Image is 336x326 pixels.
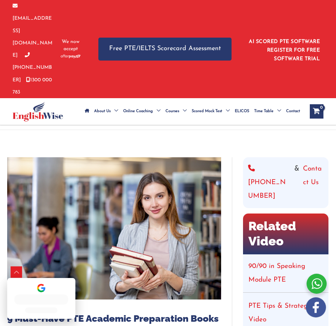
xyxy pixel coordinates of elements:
[248,162,323,203] div: &
[13,53,52,83] a: [PHONE_NUMBER]
[189,99,232,124] a: Scored Mock TestMenu Toggle
[163,99,189,124] a: CoursesMenu Toggle
[310,104,323,119] a: View Shopping Cart, empty
[274,99,281,124] span: Menu Toggle
[246,33,323,65] aside: Header Widget 1
[82,99,303,124] nav: Site Navigation: Main Menu
[13,102,63,121] img: cropped-ew-logo
[153,99,160,124] span: Menu Toggle
[123,99,153,124] span: Online Coaching
[303,162,323,203] a: Contact Us
[121,99,163,124] a: Online CoachingMenu Toggle
[61,38,80,53] span: We now accept
[235,99,249,124] span: ELICOS
[248,263,305,283] a: 90/90 in Speaking Module PTE
[252,99,284,124] a: Time TableMenu Toggle
[13,77,52,95] a: 1300 000 783
[98,38,232,60] a: Free PTE/IELTS Scorecard Assessment
[13,4,52,58] a: [EMAIL_ADDRESS][DOMAIN_NAME]
[222,99,230,124] span: Menu Toggle
[94,99,111,124] span: About Us
[249,39,320,62] a: AI SCORED PTE SOFTWARE REGISTER FOR FREE SOFTWARE TRIAL
[248,303,311,323] a: PTE Tips & Strategy Video
[165,99,179,124] span: Courses
[306,297,326,317] img: white-facebook.png
[254,99,274,124] span: Time Table
[179,99,187,124] span: Menu Toggle
[243,214,328,254] h2: Related Video
[232,99,252,124] a: ELICOS
[111,99,118,124] span: Menu Toggle
[286,99,300,124] span: Contact
[92,99,121,124] a: About UsMenu Toggle
[284,99,303,124] a: Contact
[248,162,291,203] a: [PHONE_NUMBER]
[192,99,222,124] span: Scored Mock Test
[61,54,80,58] img: Afterpay-Logo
